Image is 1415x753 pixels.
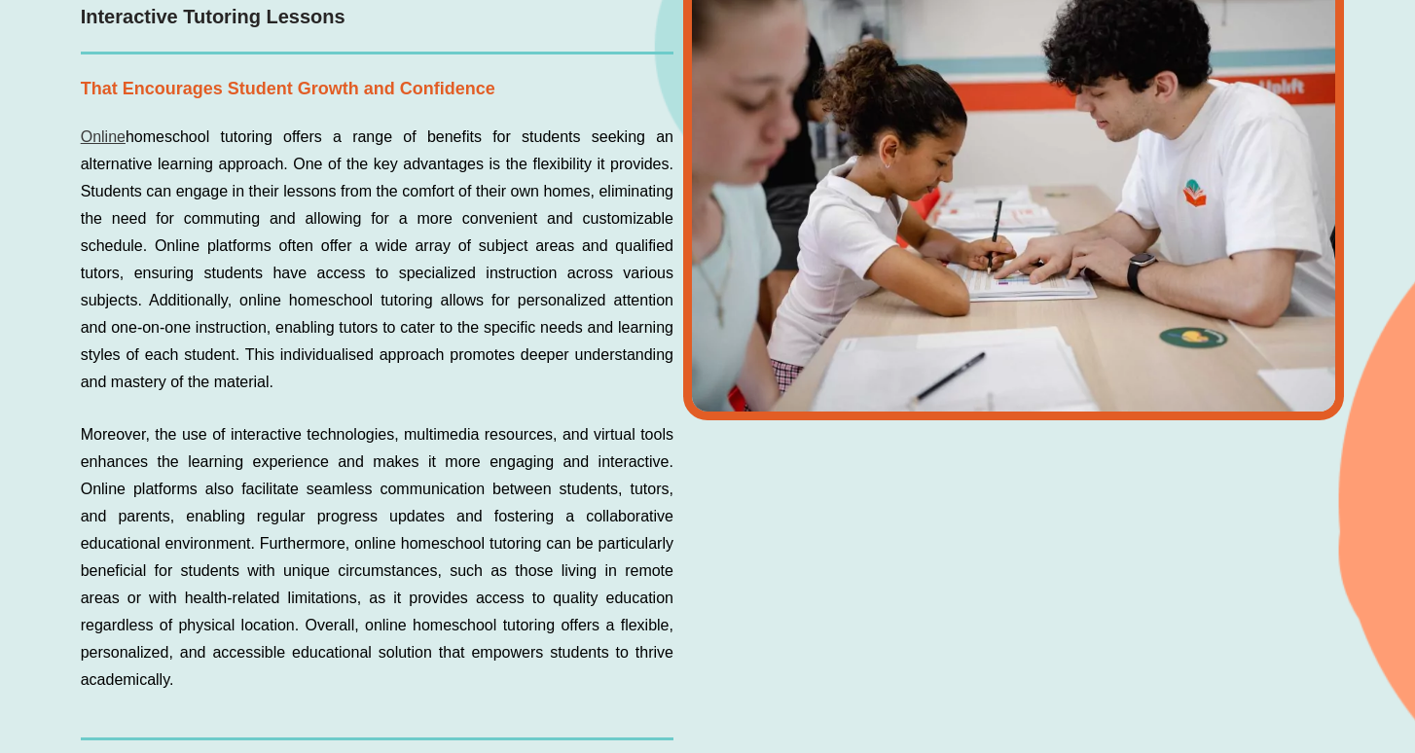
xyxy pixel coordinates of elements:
[81,421,673,694] p: Moreover, the use of interactive technologies, multimedia resources, and virtual tools enhances t...
[1081,533,1415,753] iframe: Chat Widget
[81,124,673,396] p: homeschool tutoring offers a range of benefits for students seeking an alternative learning appro...
[81,74,673,104] p: That Encourages Student Growth and Confidence
[81,2,673,32] h4: Interactive Tutoring Lessons
[81,128,126,145] a: Online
